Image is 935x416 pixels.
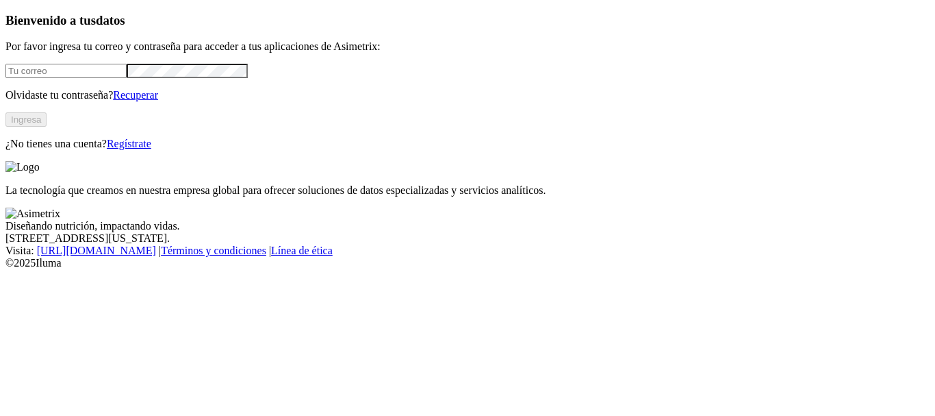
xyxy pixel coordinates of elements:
a: Términos y condiciones [161,245,266,256]
a: Recuperar [113,89,158,101]
div: Diseñando nutrición, impactando vidas. [5,220,930,232]
p: Olvidaste tu contraseña? [5,89,930,101]
button: Ingresa [5,112,47,127]
a: Regístrate [107,138,151,149]
div: Visita : | | [5,245,930,257]
img: Logo [5,161,40,173]
img: Asimetrix [5,208,60,220]
a: Línea de ética [271,245,333,256]
a: [URL][DOMAIN_NAME] [37,245,156,256]
div: [STREET_ADDRESS][US_STATE]. [5,232,930,245]
span: datos [96,13,125,27]
p: Por favor ingresa tu correo y contraseña para acceder a tus aplicaciones de Asimetrix: [5,40,930,53]
input: Tu correo [5,64,127,78]
p: ¿No tienes una cuenta? [5,138,930,150]
h3: Bienvenido a tus [5,13,930,28]
div: © 2025 Iluma [5,257,930,269]
p: La tecnología que creamos en nuestra empresa global para ofrecer soluciones de datos especializad... [5,184,930,197]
